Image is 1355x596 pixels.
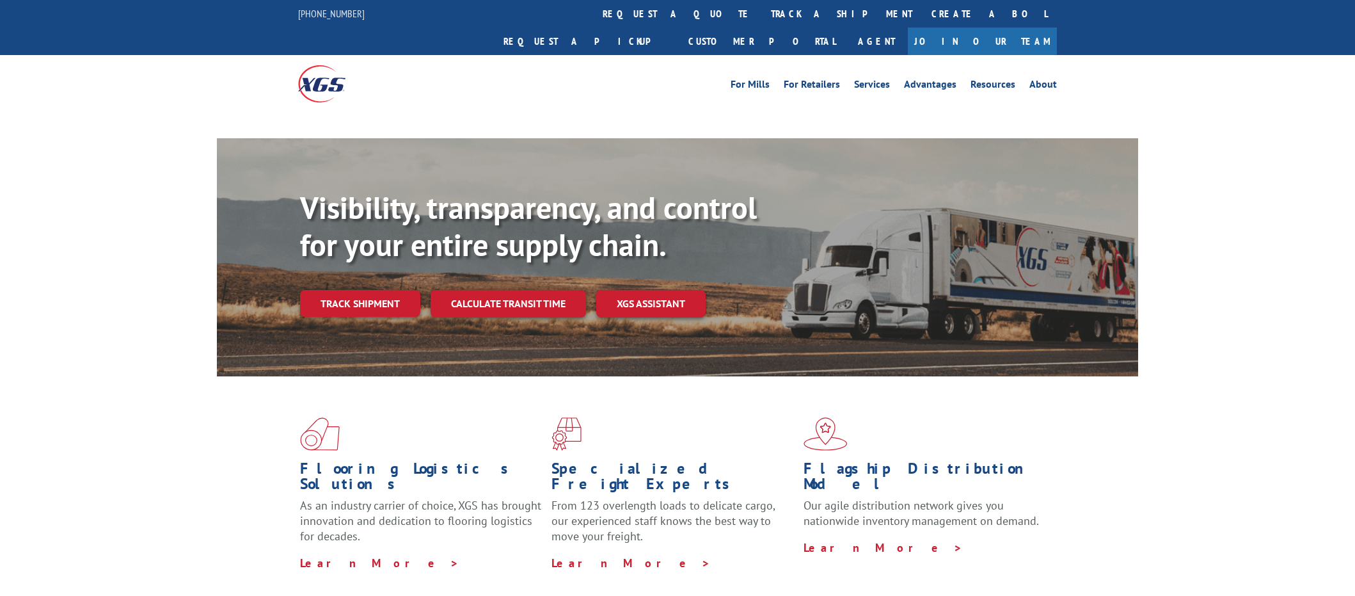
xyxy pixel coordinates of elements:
[845,28,908,55] a: Agent
[551,556,711,570] a: Learn More >
[300,417,340,451] img: xgs-icon-total-supply-chain-intelligence-red
[854,79,890,93] a: Services
[904,79,956,93] a: Advantages
[804,540,963,555] a: Learn More >
[731,79,770,93] a: For Mills
[300,498,541,544] span: As an industry carrier of choice, XGS has brought innovation and dedication to flooring logistics...
[431,290,586,318] a: Calculate transit time
[804,498,1039,528] span: Our agile distribution network gives you nationwide inventory management on demand.
[908,28,1057,55] a: Join Our Team
[551,417,582,451] img: xgs-icon-focused-on-flooring-red
[300,188,757,264] b: Visibility, transparency, and control for your entire supply chain.
[596,290,706,318] a: XGS ASSISTANT
[784,79,840,93] a: For Retailers
[300,556,459,570] a: Learn More >
[679,28,845,55] a: Customer Portal
[804,417,848,451] img: xgs-icon-flagship-distribution-model-red
[804,461,1045,498] h1: Flagship Distribution Model
[298,7,365,20] a: [PHONE_NUMBER]
[551,498,793,555] p: From 123 overlength loads to delicate cargo, our experienced staff knows the best way to move you...
[551,461,793,498] h1: Specialized Freight Experts
[1029,79,1057,93] a: About
[494,28,679,55] a: Request a pickup
[300,461,542,498] h1: Flooring Logistics Solutions
[971,79,1015,93] a: Resources
[300,290,420,317] a: Track shipment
